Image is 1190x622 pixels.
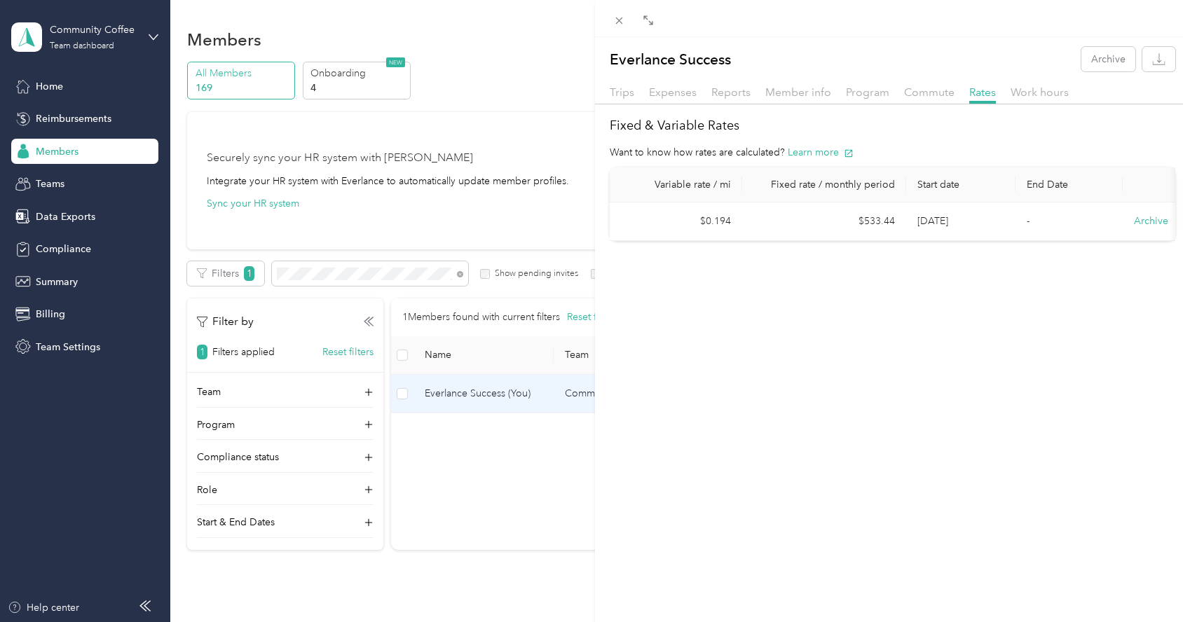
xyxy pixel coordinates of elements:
span: Program [846,85,889,99]
span: Trips [610,85,634,99]
th: Fixed rate / monthly period [742,167,907,202]
td: $0.194 [610,202,742,241]
th: End Date [1015,167,1123,202]
td: - [1015,202,1123,241]
div: Want to know how rates are calculated? [610,145,1175,160]
span: Reports [711,85,751,99]
h2: Fixed & Variable Rates [610,116,1175,135]
button: Archive [1081,47,1135,71]
button: Archive [1134,214,1168,228]
p: Everlance Success [610,47,731,71]
td: $533.44 [742,202,907,241]
span: Commute [904,85,955,99]
span: Rates [969,85,996,99]
span: Member info [765,85,831,99]
th: Start date [906,167,1015,202]
th: Variable rate / mi [610,167,742,202]
td: [DATE] [906,202,1015,241]
iframe: Everlance-gr Chat Button Frame [1112,544,1190,622]
span: Expenses [649,85,697,99]
button: Learn more [788,145,854,160]
span: Work hours [1011,85,1069,99]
